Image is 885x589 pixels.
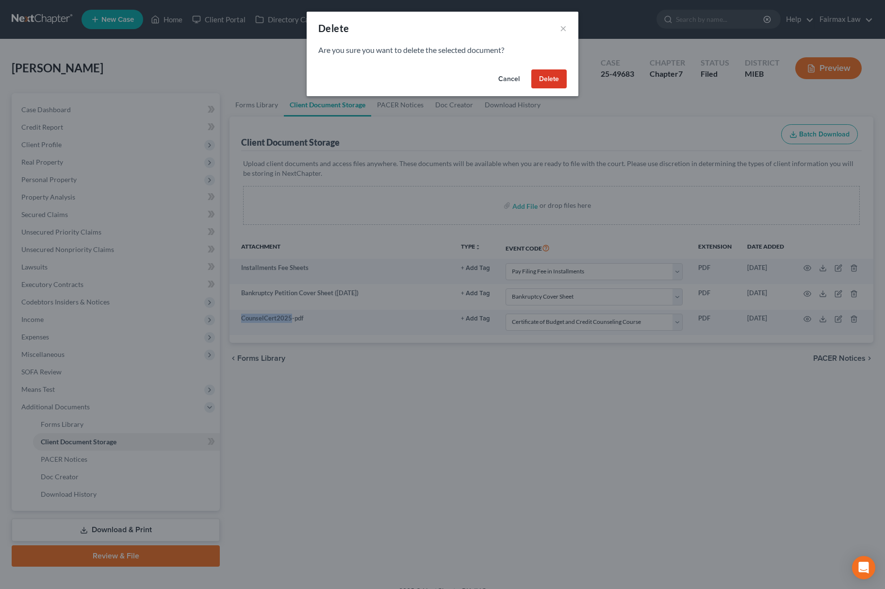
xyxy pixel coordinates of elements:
div: Open Intercom Messenger [852,556,875,579]
div: Delete [318,21,349,35]
button: Delete [531,69,567,89]
button: × [560,22,567,34]
p: Are you sure you want to delete the selected document? [318,45,567,56]
button: Cancel [491,69,527,89]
